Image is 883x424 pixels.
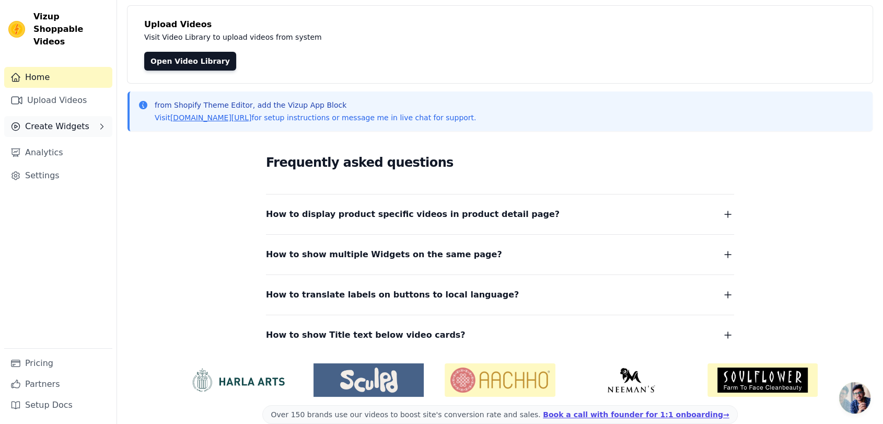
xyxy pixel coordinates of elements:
h4: Upload Videos [144,18,856,31]
a: Pricing [4,353,112,374]
img: Sculpd US [313,368,424,393]
p: Visit for setup instructions or message me in live chat for support. [155,112,476,123]
a: Analytics [4,142,112,163]
a: Partners [4,374,112,395]
span: How to show Title text below video cards? [266,328,466,342]
button: How to translate labels on buttons to local language? [266,288,734,302]
button: How to show multiple Widgets on the same page? [266,247,734,262]
img: Aachho [445,363,555,397]
span: How to show multiple Widgets on the same page? [266,247,502,262]
a: Home [4,67,112,88]
a: Settings [4,165,112,186]
div: Open chat [839,382,870,414]
span: Create Widgets [25,120,89,133]
p: Visit Video Library to upload videos from system [144,31,612,43]
span: Vizup Shoppable Videos [33,10,108,48]
button: How to display product specific videos in product detail page? [266,207,734,222]
a: Upload Videos [4,90,112,111]
button: Create Widgets [4,116,112,137]
a: Setup Docs [4,395,112,416]
a: Book a call with founder for 1:1 onboarding [543,410,729,419]
a: Open Video Library [144,52,236,71]
img: Vizup [8,21,25,38]
p: from Shopify Theme Editor, add the Vizup App Block [155,100,476,110]
button: How to show Title text below video cards? [266,328,734,342]
img: Neeman's [576,368,687,393]
span: How to translate labels on buttons to local language? [266,288,519,302]
span: How to display product specific videos in product detail page? [266,207,560,222]
img: Soulflower [707,363,818,397]
img: HarlaArts [182,368,293,393]
a: [DOMAIN_NAME][URL] [170,113,252,122]
h2: Frequently asked questions [266,152,734,173]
